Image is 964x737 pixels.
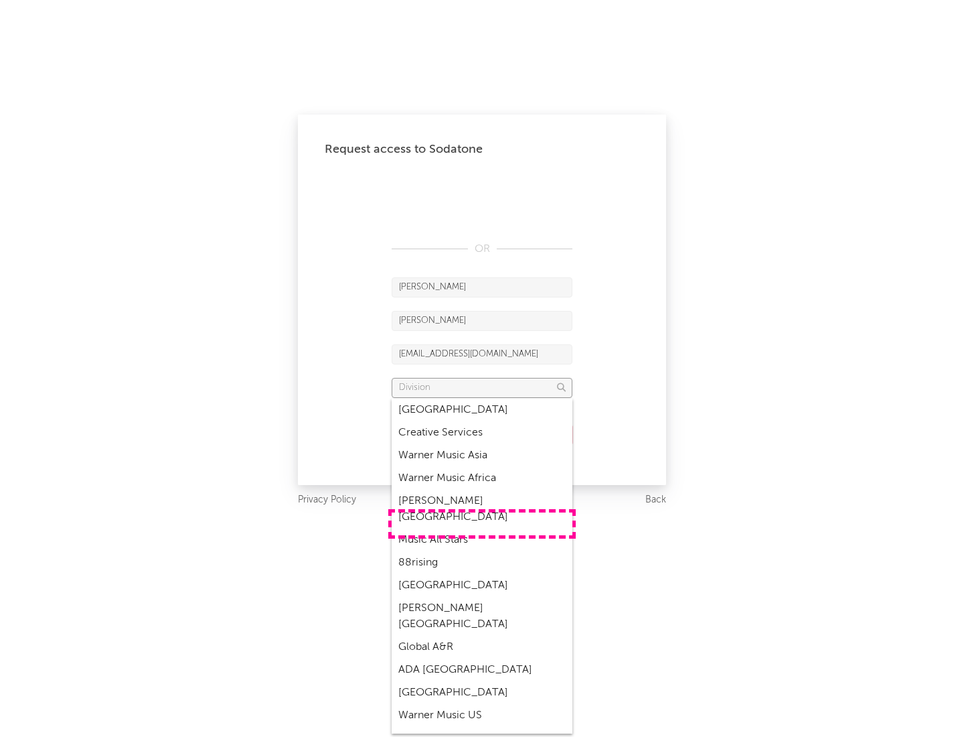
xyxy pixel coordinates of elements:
[392,241,572,257] div: OR
[392,344,572,364] input: Email
[392,597,572,636] div: [PERSON_NAME] [GEOGRAPHIC_DATA]
[392,311,572,331] input: Last Name
[392,399,572,421] div: [GEOGRAPHIC_DATA]
[392,636,572,659] div: Global A&R
[392,574,572,597] div: [GEOGRAPHIC_DATA]
[392,659,572,681] div: ADA [GEOGRAPHIC_DATA]
[298,492,356,509] a: Privacy Policy
[392,529,572,551] div: Music All Stars
[325,141,639,157] div: Request access to Sodatone
[645,492,666,509] a: Back
[392,421,572,444] div: Creative Services
[392,444,572,467] div: Warner Music Asia
[392,704,572,727] div: Warner Music US
[392,681,572,704] div: [GEOGRAPHIC_DATA]
[392,490,572,529] div: [PERSON_NAME] [GEOGRAPHIC_DATA]
[392,277,572,297] input: First Name
[392,467,572,490] div: Warner Music Africa
[392,551,572,574] div: 88rising
[392,378,572,398] input: Division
